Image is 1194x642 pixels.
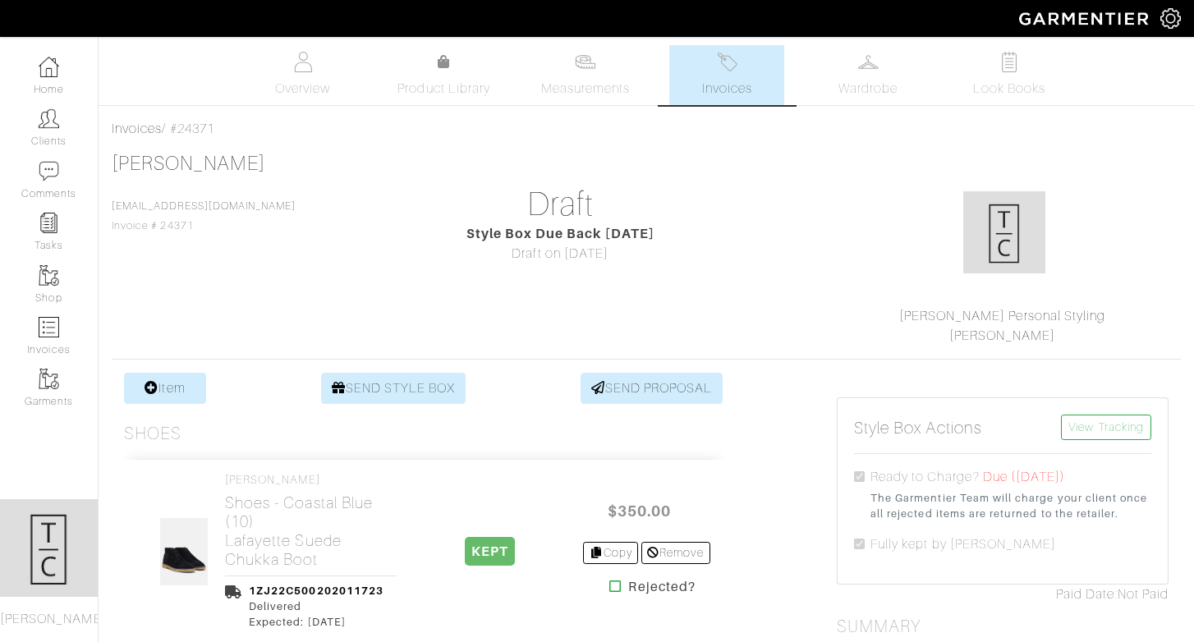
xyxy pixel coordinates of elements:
img: orders-icon-0abe47150d42831381b5fb84f609e132dff9fe21cb692f30cb5eec754e2cba89.png [39,317,59,337]
span: $350.00 [590,493,688,529]
div: Delivered [249,598,383,614]
a: Invoices [669,45,784,105]
span: Overview [275,79,330,99]
h1: Draft [394,185,726,224]
span: Paid Date: [1056,587,1118,602]
a: Measurements [528,45,644,105]
span: Invoice # 24371 [112,200,296,232]
div: Style Box Due Back [DATE] [394,224,726,244]
img: dashboard-icon-dbcd8f5a0b271acd01030246c82b418ddd0df26cd7fceb0bd07c9910d44c42f6.png [39,57,59,77]
img: garments-icon-b7da505a4dc4fd61783c78ac3ca0ef83fa9d6f193b1c9dc38574b1d14d53ca28.png [39,265,59,286]
img: todo-9ac3debb85659649dc8f770b8b6100bb5dab4b48dedcbae339e5042a72dfd3cc.svg [999,52,1020,72]
strong: Rejected? [628,577,695,597]
img: orders-27d20c2124de7fd6de4e0e44c1d41de31381a507db9b33961299e4e07d508b8c.svg [717,52,737,72]
span: KEPT [465,537,515,566]
span: Product Library [397,79,490,99]
a: Wardrobe [811,45,925,105]
img: garmentier-logo-header-white-b43fb05a5012e4ada735d5af1a66efaba907eab6374d6393d1fbf88cb4ef424d.png [1011,4,1160,33]
a: Item [124,373,206,404]
img: measurements-466bbee1fd09ba9460f595b01e5d73f9e2bff037440d3c8f018324cb6cdf7a4a.svg [575,52,595,72]
a: SEND PROPOSAL [581,373,723,404]
h4: [PERSON_NAME] [225,473,397,487]
a: Product Library [387,53,502,99]
img: reminder-icon-8004d30b9f0a5d33ae49ab947aed9ed385cf756f9e5892f1edd6e32f2345188e.png [39,213,59,233]
a: [PERSON_NAME] Shoes - Coastal Blue (10)Lafayette Suede Chukka Boot [225,473,397,569]
a: [PERSON_NAME] Personal Styling [899,309,1106,323]
a: View Tracking [1061,415,1151,440]
a: [EMAIL_ADDRESS][DOMAIN_NAME] [112,200,296,212]
a: Overview [246,45,360,105]
a: Look Books [952,45,1067,105]
div: Not Paid [837,585,1169,604]
span: Look Books [973,79,1046,99]
div: Draft on [DATE] [394,244,726,264]
span: Invoices [702,79,752,99]
h2: Summary [837,617,1169,637]
a: [PERSON_NAME] [112,153,265,174]
span: Measurements [541,79,631,99]
a: SEND STYLE BOX [321,373,466,404]
a: 1ZJ22C500202011723 [249,585,383,597]
img: basicinfo-40fd8af6dae0f16599ec9e87c0ef1c0a1fdea2edbe929e3d69a839185d80c458.svg [292,52,313,72]
a: Remove [641,542,710,564]
div: / #24371 [112,119,1181,139]
div: Expected: [DATE] [249,614,383,630]
img: garments-icon-b7da505a4dc4fd61783c78ac3ca0ef83fa9d6f193b1c9dc38574b1d14d53ca28.png [39,369,59,389]
img: comment-icon-a0a6a9ef722e966f86d9cbdc48e553b5cf19dbc54f86b18d962a5391bc8f6eb6.png [39,161,59,181]
img: wardrobe-487a4870c1b7c33e795ec22d11cfc2ed9d08956e64fb3008fe2437562e282088.svg [858,52,879,72]
small: The Garmentier Team will charge your client once all rejected items are returned to the retailer. [870,490,1151,521]
a: [PERSON_NAME] [949,328,1056,343]
h2: Shoes - Coastal Blue (10) Lafayette Suede Chukka Boot [225,493,397,569]
a: Copy [583,542,638,564]
label: Fully kept by [PERSON_NAME] [870,534,1056,554]
span: Due ([DATE]) [983,470,1066,484]
span: Wardrobe [838,79,898,99]
a: Invoices [112,122,162,136]
img: xy6mXSck91kMuDdgTatmsT54.png [963,191,1045,273]
h3: Shoes [124,424,181,444]
label: Ready to Charge? [870,467,980,487]
h5: Style Box Actions [854,418,982,438]
img: GCAttQ1xtZXnFxKNSuQT4Y7g [159,517,209,586]
img: gear-icon-white-bd11855cb880d31180b6d7d6211b90ccbf57a29d726f0c71d8c61bd08dd39cc2.png [1160,8,1181,29]
img: clients-icon-6bae9207a08558b7cb47a8932f037763ab4055f8c8b6bfacd5dc20c3e0201464.png [39,108,59,129]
